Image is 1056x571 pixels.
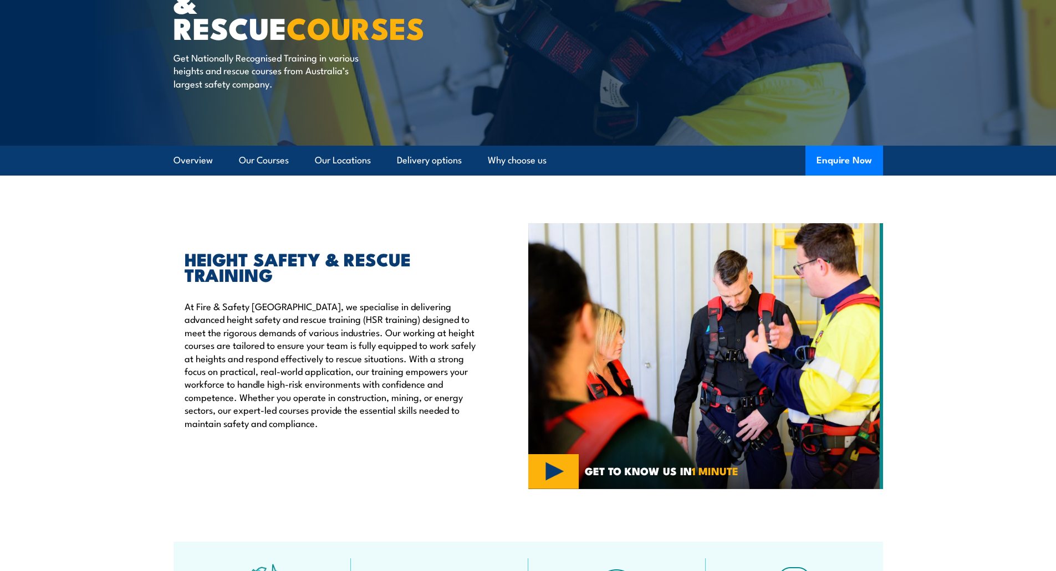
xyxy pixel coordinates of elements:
[239,146,289,175] a: Our Courses
[174,51,376,90] p: Get Nationally Recognised Training in various heights and rescue courses from Australia’s largest...
[585,466,738,476] span: GET TO KNOW US IN
[185,251,477,282] h2: HEIGHT SAFETY & RESCUE TRAINING
[528,223,883,489] img: Fire & Safety Australia offer working at heights courses and training
[315,146,371,175] a: Our Locations
[488,146,547,175] a: Why choose us
[185,300,477,429] p: At Fire & Safety [GEOGRAPHIC_DATA], we specialise in delivering advanced height safety and rescue...
[692,462,738,479] strong: 1 MINUTE
[805,146,883,176] button: Enquire Now
[397,146,462,175] a: Delivery options
[174,146,213,175] a: Overview
[287,4,425,50] strong: COURSES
